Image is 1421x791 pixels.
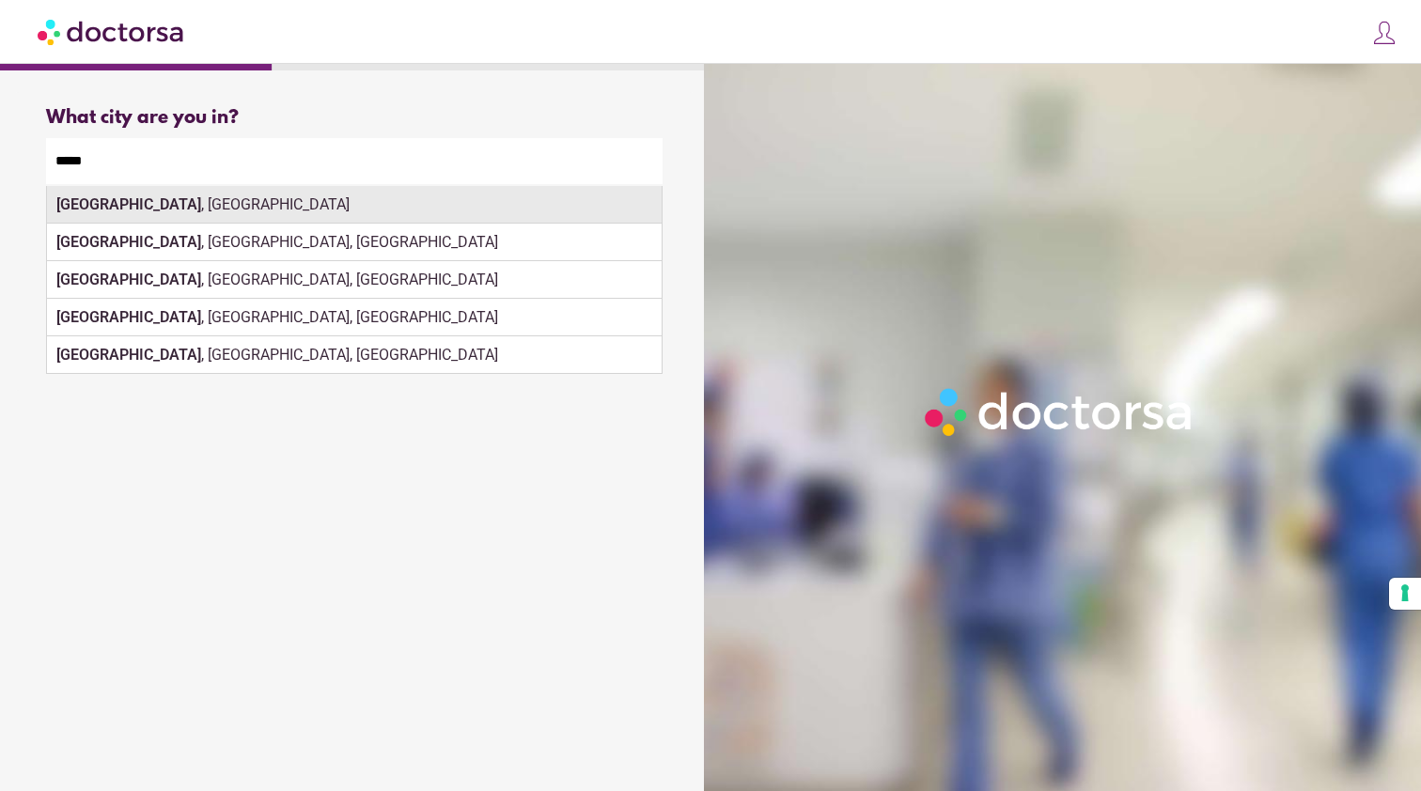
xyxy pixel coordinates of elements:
[56,308,201,326] strong: [GEOGRAPHIC_DATA]
[47,261,662,299] div: , [GEOGRAPHIC_DATA], [GEOGRAPHIC_DATA]
[46,184,663,225] div: Make sure the city you pick is where you need assistance.
[47,299,662,336] div: , [GEOGRAPHIC_DATA], [GEOGRAPHIC_DATA]
[47,186,662,224] div: , [GEOGRAPHIC_DATA]
[47,224,662,261] div: , [GEOGRAPHIC_DATA], [GEOGRAPHIC_DATA]
[56,346,201,364] strong: [GEOGRAPHIC_DATA]
[1371,20,1398,46] img: icons8-customer-100.png
[56,195,201,213] strong: [GEOGRAPHIC_DATA]
[46,107,663,129] div: What city are you in?
[1389,578,1421,610] button: Your consent preferences for tracking technologies
[38,10,186,53] img: Doctorsa.com
[917,380,1201,443] img: Logo-Doctorsa-trans-White-partial-flat.png
[56,233,201,251] strong: [GEOGRAPHIC_DATA]
[56,271,201,288] strong: [GEOGRAPHIC_DATA]
[47,336,662,374] div: , [GEOGRAPHIC_DATA], [GEOGRAPHIC_DATA]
